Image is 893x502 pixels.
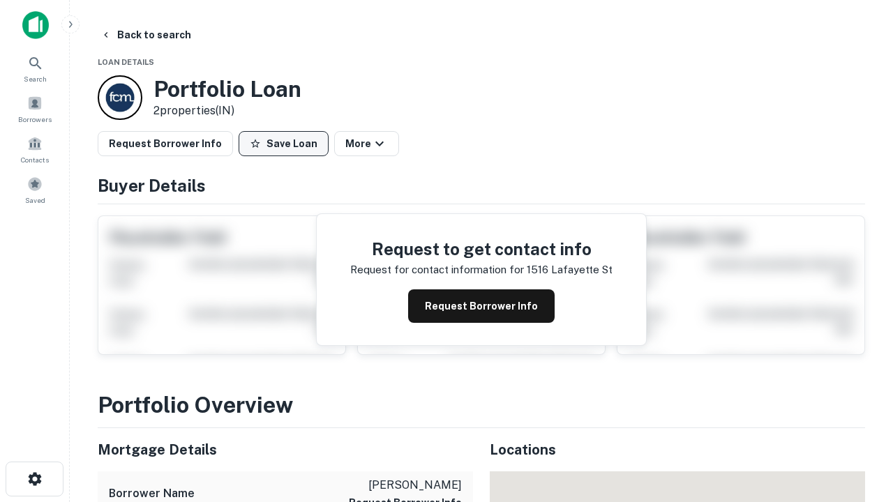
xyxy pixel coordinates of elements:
h4: Request to get contact info [350,236,613,261]
h5: Mortgage Details [98,439,473,460]
button: Back to search [95,22,197,47]
span: Saved [25,195,45,206]
h3: Portfolio Overview [98,388,865,422]
a: Contacts [4,130,66,168]
h3: Portfolio Loan [153,76,301,102]
span: Search [24,73,47,84]
p: [PERSON_NAME] [349,477,462,494]
a: Borrowers [4,90,66,128]
button: Request Borrower Info [98,131,233,156]
span: Loan Details [98,58,154,66]
a: Search [4,50,66,87]
h5: Locations [490,439,865,460]
p: 2 properties (IN) [153,102,301,119]
button: More [334,131,399,156]
iframe: Chat Widget [823,390,893,457]
p: Request for contact information for [350,261,524,278]
span: Borrowers [18,114,52,125]
button: Save Loan [239,131,329,156]
button: Request Borrower Info [408,289,555,323]
h6: Borrower Name [109,485,195,502]
a: Saved [4,171,66,208]
h4: Buyer Details [98,173,865,198]
p: 1516 lafayette st [527,261,613,278]
img: capitalize-icon.png [22,11,49,39]
span: Contacts [21,154,49,165]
